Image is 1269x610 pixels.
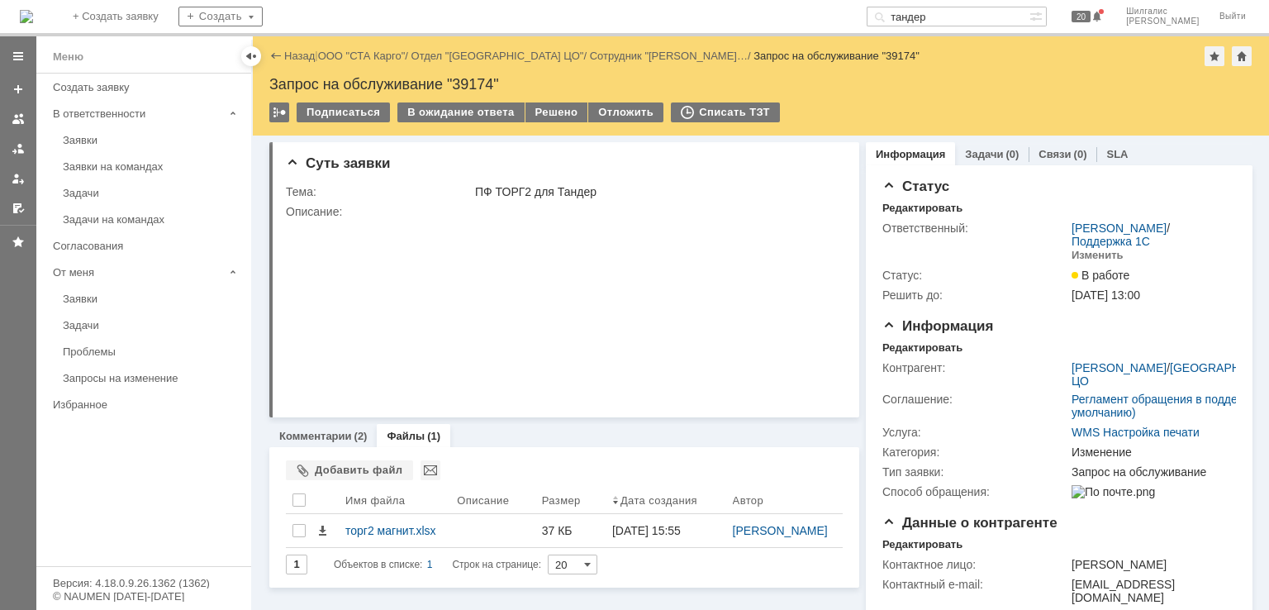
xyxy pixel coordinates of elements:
div: В ответственности [53,107,223,120]
a: Заявки [56,286,248,312]
span: Скачать файл [316,524,329,537]
div: От меня [53,266,223,279]
div: Редактировать [882,202,962,215]
a: Задачи [965,148,1003,160]
a: Мои согласования [5,195,31,222]
div: Редактировать [882,341,962,355]
a: Информация [876,148,945,160]
div: 37 КБ [542,524,599,537]
div: / [318,50,411,62]
div: Контактное лицо: [882,558,1068,571]
div: Дата создания [620,494,697,507]
div: Отправить выбранные файлы [421,460,440,480]
a: Создать заявку [46,74,248,100]
div: Работа с массовостью [269,102,289,122]
div: / [590,50,754,62]
div: Заявки [63,293,241,305]
div: Изменить [1072,249,1124,262]
div: Проблемы [63,346,241,358]
div: (1) [427,430,440,442]
a: Файлы [387,430,425,442]
span: [DATE] 13:00 [1072,288,1140,302]
div: Контрагент: [882,361,1068,374]
a: Задачи [56,180,248,206]
div: (0) [1005,148,1019,160]
div: Описание [457,494,509,507]
th: Размер [535,487,606,514]
a: Перейти на домашнюю страницу [20,10,33,23]
div: Категория: [882,446,1068,459]
span: Расширенный поиск [1029,7,1046,23]
a: Комментарии [279,430,352,442]
a: Отдел "[GEOGRAPHIC_DATA] ЦО" [411,50,584,62]
a: Запросы на изменение [56,365,248,391]
div: (2) [354,430,368,442]
div: Статус: [882,269,1068,282]
div: Заявки на командах [63,160,241,173]
a: ООО "СТА Карго" [318,50,406,62]
div: Контактный e-mail: [882,578,1068,591]
div: Задачи на командах [63,213,241,226]
span: 20 [1072,11,1091,22]
div: Задачи [63,319,241,331]
a: SLA [1106,148,1128,160]
div: © NAUMEN [DATE]-[DATE] [53,591,235,602]
div: | [315,49,317,61]
a: Поддержка 1С [1072,235,1150,248]
div: / [411,50,590,62]
i: Строк на странице: [334,555,541,574]
img: logo [20,10,33,23]
div: Ответственный: [882,222,1068,235]
div: Тип заявки: [882,465,1068,479]
div: 1 [427,555,433,574]
a: [PERSON_NAME] [1072,222,1167,235]
div: Тема: [286,185,472,198]
div: (0) [1074,148,1087,160]
div: Запросы на изменение [63,372,241,384]
a: Заявки на командах [56,154,248,179]
div: Добавить в избранное [1205,46,1224,66]
span: Данные о контрагенте [882,515,1057,531]
div: Создать заявку [53,81,241,93]
div: Соглашение: [882,393,1068,406]
a: WMS Настройка печати [1072,426,1200,439]
div: Создать [178,7,263,26]
a: Сотрудник "[PERSON_NAME]… [590,50,748,62]
div: ПФ ТОРГ2 для Тандер [475,185,837,198]
div: Скрыть меню [241,46,261,66]
div: Способ обращения: [882,485,1068,498]
div: Редактировать [882,538,962,551]
div: [EMAIL_ADDRESS][DOMAIN_NAME] [1072,578,1229,604]
a: Задачи на командах [56,207,248,232]
a: [PERSON_NAME] [1072,361,1167,374]
a: Задачи [56,312,248,338]
img: По почте.png [1072,485,1155,498]
span: Шилгалис [1126,7,1200,17]
a: Заявки в моей ответственности [5,136,31,162]
th: Автор [726,487,843,514]
div: Согласования [53,240,241,252]
a: Создать заявку [5,76,31,102]
a: Назад [284,50,315,62]
div: [PERSON_NAME] [1072,558,1229,571]
a: Согласования [46,233,248,259]
div: Задачи [63,187,241,199]
div: Меню [53,47,83,67]
a: Заявки на командах [5,106,31,132]
div: Услуга: [882,426,1068,439]
th: Имя файла [339,487,450,514]
div: [DATE] 15:55 [612,524,681,537]
div: торг2 магнит.xlsx [345,524,444,537]
div: Версия: 4.18.0.9.26.1362 (1362) [53,578,235,589]
div: Запрос на обслуживание "39174" [753,50,920,62]
div: Решить до: [882,288,1068,302]
a: Проблемы [56,339,248,365]
a: Мои заявки [5,165,31,192]
div: Избранное [53,398,223,411]
span: [PERSON_NAME] [1126,17,1200,26]
div: Автор [733,494,764,507]
a: [PERSON_NAME] [733,524,828,537]
div: Сделать домашней страницей [1232,46,1252,66]
th: Дата создания [606,487,726,514]
div: Размер [542,494,581,507]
